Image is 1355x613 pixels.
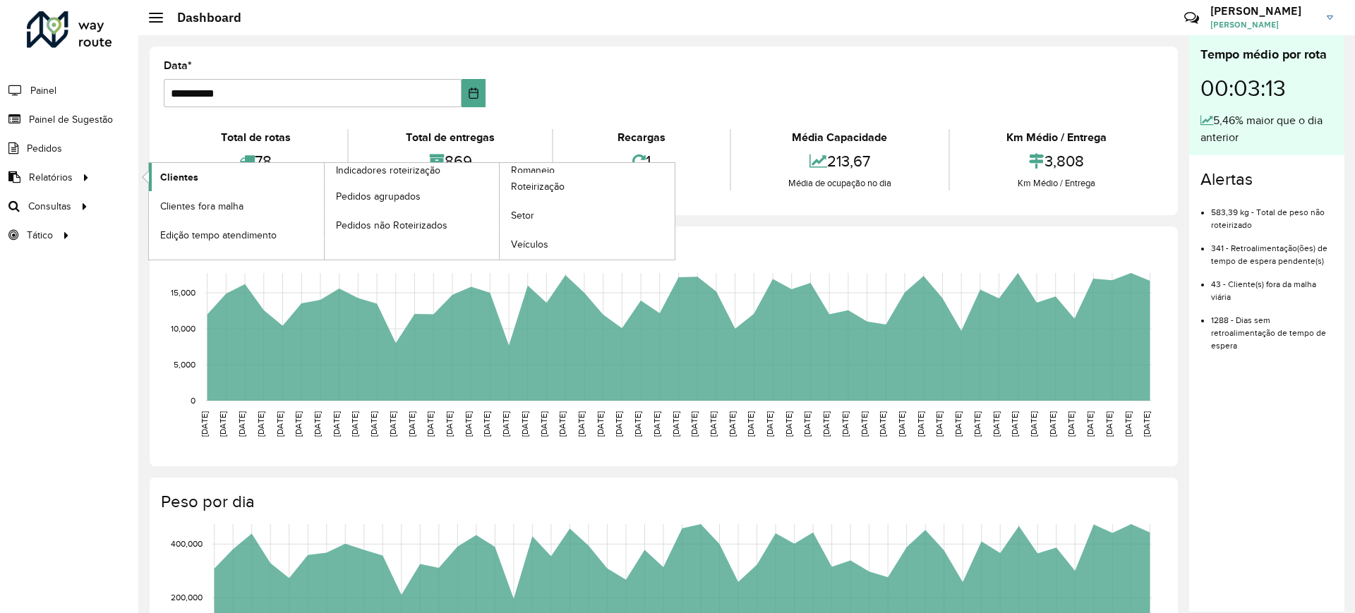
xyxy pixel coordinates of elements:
[633,411,642,437] text: [DATE]
[728,411,737,437] text: [DATE]
[953,411,963,437] text: [DATE]
[709,411,718,437] text: [DATE]
[500,231,675,259] a: Veículos
[167,129,344,146] div: Total de rotas
[1210,4,1316,18] h3: [PERSON_NAME]
[149,221,324,249] a: Edição tempo atendimento
[28,199,71,214] span: Consultas
[237,411,246,437] text: [DATE]
[671,411,680,437] text: [DATE]
[160,199,243,214] span: Clientes fora malha
[558,411,567,437] text: [DATE]
[511,237,548,252] span: Veículos
[149,163,500,260] a: Indicadores roteirização
[1010,411,1019,437] text: [DATE]
[256,411,265,437] text: [DATE]
[972,411,982,437] text: [DATE]
[1048,411,1057,437] text: [DATE]
[1211,303,1333,352] li: 1288 - Dias sem retroalimentação de tempo de espera
[878,411,887,437] text: [DATE]
[325,211,500,239] a: Pedidos não Roteirizados
[27,228,53,243] span: Tático
[30,83,56,98] span: Painel
[652,411,661,437] text: [DATE]
[934,411,944,437] text: [DATE]
[27,141,62,156] span: Pedidos
[336,163,440,178] span: Indicadores roteirização
[325,182,500,210] a: Pedidos agrupados
[352,129,548,146] div: Total de entregas
[784,411,793,437] text: [DATE]
[1142,411,1151,437] text: [DATE]
[1211,231,1333,267] li: 341 - Retroalimentação(ões) de tempo de espera pendente(s)
[160,228,277,243] span: Edição tempo atendimento
[332,411,341,437] text: [DATE]
[336,189,421,204] span: Pedidos agrupados
[735,146,944,176] div: 213,67
[511,208,534,223] span: Setor
[325,163,675,260] a: Romaneio
[163,10,241,25] h2: Dashboard
[313,411,322,437] text: [DATE]
[1176,3,1207,33] a: Contato Rápido
[426,411,435,437] text: [DATE]
[614,411,623,437] text: [DATE]
[953,146,1160,176] div: 3,808
[369,411,378,437] text: [DATE]
[897,411,906,437] text: [DATE]
[916,411,925,437] text: [DATE]
[294,411,303,437] text: [DATE]
[577,411,586,437] text: [DATE]
[462,79,486,107] button: Choose Date
[275,411,284,437] text: [DATE]
[1085,411,1095,437] text: [DATE]
[511,179,565,194] span: Roteirização
[445,411,454,437] text: [DATE]
[171,288,195,297] text: 15,000
[821,411,831,437] text: [DATE]
[171,593,203,602] text: 200,000
[511,163,555,178] span: Romaneio
[1200,45,1333,64] div: Tempo médio por rota
[29,170,73,185] span: Relatórios
[350,411,359,437] text: [DATE]
[149,192,324,220] a: Clientes fora malha
[149,163,324,191] a: Clientes
[557,129,726,146] div: Recargas
[218,411,227,437] text: [DATE]
[171,324,195,333] text: 10,000
[161,492,1164,512] h4: Peso por dia
[735,129,944,146] div: Média Capacidade
[500,202,675,230] a: Setor
[860,411,869,437] text: [DATE]
[167,146,344,176] div: 78
[841,411,850,437] text: [DATE]
[174,360,195,369] text: 5,000
[765,411,774,437] text: [DATE]
[29,112,113,127] span: Painel de Sugestão
[500,173,675,201] a: Roteirização
[171,539,203,548] text: 400,000
[1200,112,1333,146] div: 5,46% maior que o dia anterior
[200,411,209,437] text: [DATE]
[352,146,548,176] div: 869
[1066,411,1076,437] text: [DATE]
[1124,411,1133,437] text: [DATE]
[539,411,548,437] text: [DATE]
[953,129,1160,146] div: Km Médio / Entrega
[1029,411,1038,437] text: [DATE]
[407,411,416,437] text: [DATE]
[992,411,1001,437] text: [DATE]
[1210,18,1316,31] span: [PERSON_NAME]
[164,57,192,74] label: Data
[596,411,605,437] text: [DATE]
[1104,411,1114,437] text: [DATE]
[388,411,397,437] text: [DATE]
[336,218,447,233] span: Pedidos não Roteirizados
[1211,195,1333,231] li: 583,39 kg - Total de peso não roteirizado
[746,411,755,437] text: [DATE]
[464,411,473,437] text: [DATE]
[520,411,529,437] text: [DATE]
[482,411,491,437] text: [DATE]
[191,396,195,405] text: 0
